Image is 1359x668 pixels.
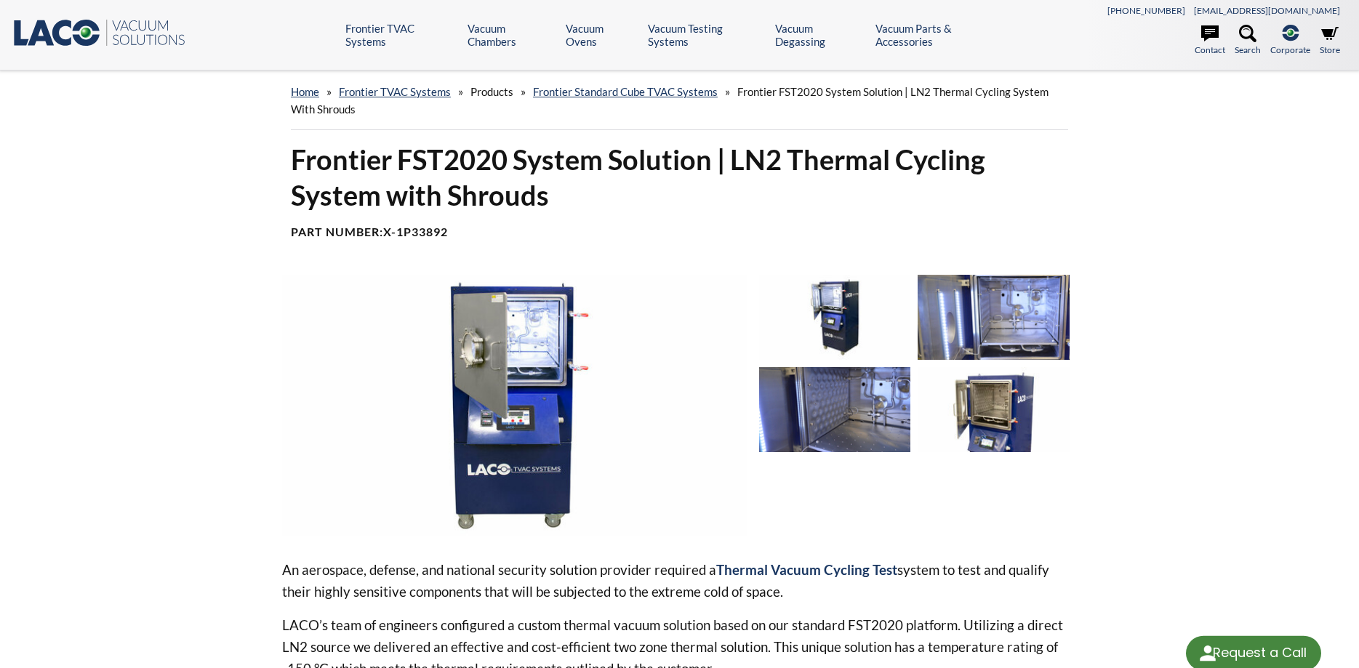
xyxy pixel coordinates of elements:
a: [EMAIL_ADDRESS][DOMAIN_NAME] [1194,5,1340,16]
img: TVCT System, chamber close-up [918,367,1070,452]
a: Search [1235,25,1261,57]
a: Frontier Standard Cube TVAC Systems [533,85,718,98]
a: Vacuum Chambers [468,22,556,48]
span: Frontier FST2020 System Solution | LN2 Thermal Cycling System with Shrouds [291,85,1049,116]
img: TVCT System, angled view, open door [759,275,911,360]
a: Vacuum Ovens [566,22,636,48]
a: [PHONE_NUMBER] [1107,5,1185,16]
span: Corporate [1270,43,1310,57]
a: Vacuum Degassing [775,22,865,48]
h4: Part Number: [291,225,1068,240]
a: Vacuum Parts & Accessories [875,22,1010,48]
a: Store [1320,25,1340,57]
a: Frontier TVAC Systems [339,85,451,98]
a: Vacuum Testing Systems [648,22,764,48]
a: Contact [1195,25,1225,57]
div: » » » » [291,71,1068,130]
img: Thermal Platen and Shroud, chamber close-up [759,367,911,452]
img: Thermal Platen and Shroud, chamber internal [918,275,1070,360]
a: home [291,85,319,98]
img: TVCT System, front view, open door [282,275,747,536]
img: round button [1196,642,1219,665]
a: Frontier TVAC Systems [345,22,456,48]
strong: Thermal Vacuum Cycling Test [716,561,897,578]
p: An aerospace, defense, and national security solution provider required a system to test and qual... [282,559,1077,603]
span: Products [470,85,513,98]
b: X-1P33892 [383,225,448,238]
h1: Frontier FST2020 System Solution | LN2 Thermal Cycling System with Shrouds [291,142,1068,214]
